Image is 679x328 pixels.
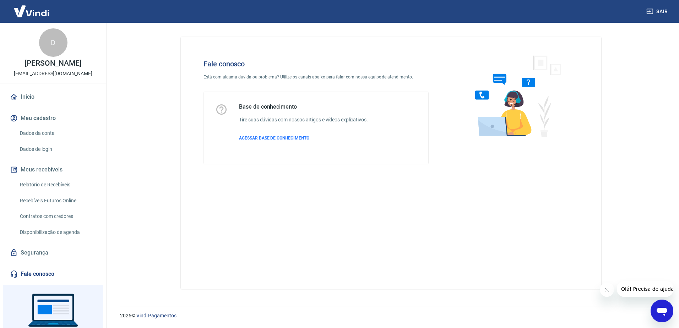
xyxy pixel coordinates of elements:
[9,266,98,282] a: Fale conosco
[239,135,368,141] a: ACESSAR BASE DE CONHECIMENTO
[203,74,429,80] p: Está com alguma dúvida ou problema? Utilize os canais abaixo para falar com nossa equipe de atend...
[14,70,92,77] p: [EMAIL_ADDRESS][DOMAIN_NAME]
[645,5,670,18] button: Sair
[9,89,98,105] a: Início
[9,110,98,126] button: Meu cadastro
[9,245,98,261] a: Segurança
[9,162,98,177] button: Meus recebíveis
[617,281,673,297] iframe: Mensagem da empresa
[17,193,98,208] a: Recebíveis Futuros Online
[600,283,614,297] iframe: Fechar mensagem
[203,60,429,68] h4: Fale conosco
[17,142,98,157] a: Dados de login
[239,116,368,124] h6: Tire suas dúvidas com nossos artigos e vídeos explicativos.
[17,225,98,240] a: Disponibilização de agenda
[461,48,569,143] img: Fale conosco
[4,5,60,11] span: Olá! Precisa de ajuda?
[9,0,55,22] img: Vindi
[17,177,98,192] a: Relatório de Recebíveis
[17,209,98,224] a: Contratos com credores
[25,60,81,67] p: [PERSON_NAME]
[39,28,67,57] div: D
[120,312,662,319] p: 2025 ©
[17,126,98,141] a: Dados da conta
[136,313,176,318] a: Vindi Pagamentos
[651,300,673,322] iframe: Botão para abrir a janela de mensagens
[239,103,368,110] h5: Base de conhecimento
[239,136,309,141] span: ACESSAR BASE DE CONHECIMENTO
